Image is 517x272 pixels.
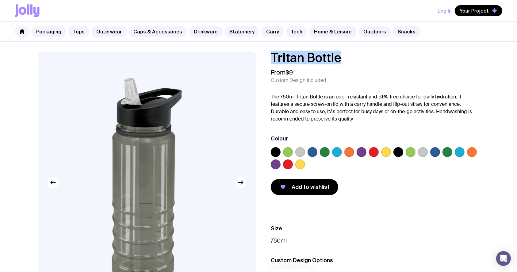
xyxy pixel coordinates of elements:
p: 750ml [271,237,479,244]
h3: Size [271,225,479,232]
span: $9 [285,68,293,76]
span: Custom Design Included [271,77,326,83]
button: Log In [438,5,452,16]
h3: Colour [271,135,288,142]
a: Drinkware [189,26,223,37]
p: The 750ml Tritan Bottle is an odor-resistant and BPA-free choice for daily hydration. It features... [271,93,479,123]
a: Snacks [393,26,420,37]
h3: Custom Design Options [271,257,479,264]
span: Your Project [460,8,489,14]
a: Home & Leisure [309,26,357,37]
a: Tops [68,26,90,37]
a: Packaging [31,26,66,37]
span: From [271,69,293,76]
a: Caps & Accessories [128,26,187,37]
span: Add to wishlist [292,183,330,191]
h1: Tritan Bottle [271,52,479,64]
button: Your Project [455,5,502,16]
div: Open Intercom Messenger [496,251,511,266]
a: Carry [261,26,284,37]
a: Outerwear [91,26,127,37]
a: Stationery [224,26,259,37]
button: Add to wishlist [271,179,338,195]
a: Tech [286,26,307,37]
a: Outdoors [358,26,391,37]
